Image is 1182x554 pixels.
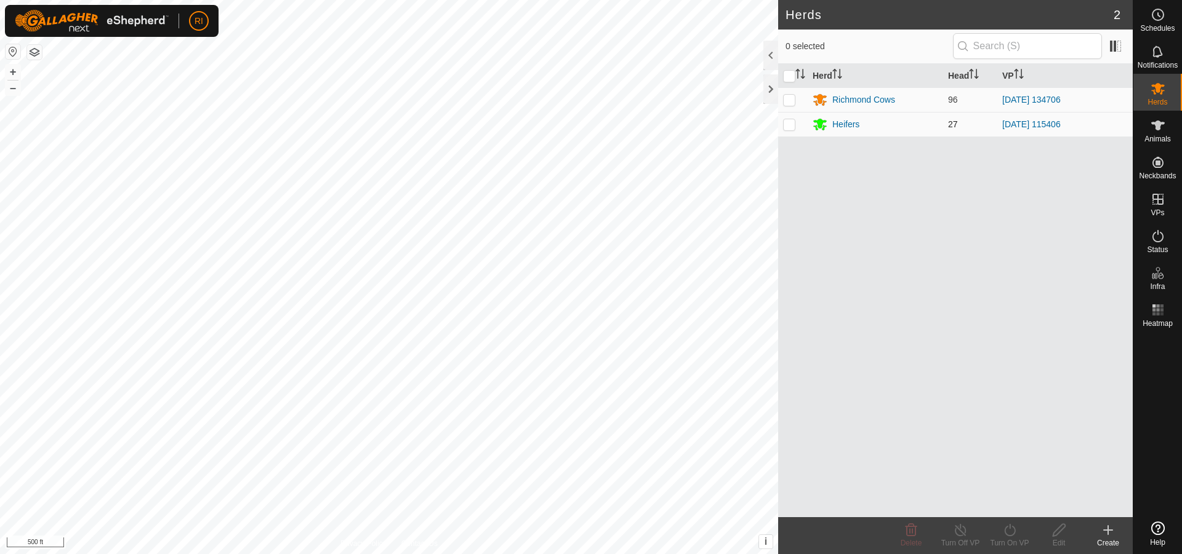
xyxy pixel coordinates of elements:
span: RI [195,15,203,28]
a: [DATE] 134706 [1002,95,1061,105]
span: Delete [901,539,922,547]
th: Head [943,64,997,88]
div: Richmond Cows [832,93,895,106]
input: Search (S) [953,33,1102,59]
span: Heatmap [1143,320,1173,327]
span: VPs [1151,209,1164,216]
p-sorticon: Activate to sort [969,71,979,81]
div: Edit [1034,537,1083,548]
a: Privacy Policy [340,538,387,549]
span: 96 [948,95,958,105]
button: + [6,65,20,79]
a: Help [1133,516,1182,551]
button: – [6,81,20,95]
button: Reset Map [6,44,20,59]
span: Schedules [1140,25,1175,32]
button: Map Layers [27,45,42,60]
span: Animals [1144,135,1171,143]
span: Status [1147,246,1168,253]
a: Contact Us [401,538,438,549]
div: Create [1083,537,1133,548]
button: i [759,535,773,548]
span: Help [1150,539,1165,546]
span: 27 [948,119,958,129]
span: i [765,536,767,547]
p-sorticon: Activate to sort [1014,71,1024,81]
span: 2 [1114,6,1120,24]
h2: Herds [786,7,1114,22]
div: Turn On VP [985,537,1034,548]
p-sorticon: Activate to sort [832,71,842,81]
th: Herd [808,64,943,88]
a: [DATE] 115406 [1002,119,1061,129]
span: Neckbands [1139,172,1176,180]
th: VP [997,64,1133,88]
img: Gallagher Logo [15,10,169,32]
span: Herds [1148,98,1167,106]
span: Notifications [1138,61,1178,69]
p-sorticon: Activate to sort [795,71,805,81]
div: Turn Off VP [936,537,985,548]
span: 0 selected [786,40,953,53]
div: Heifers [832,118,859,131]
span: Infra [1150,283,1165,290]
